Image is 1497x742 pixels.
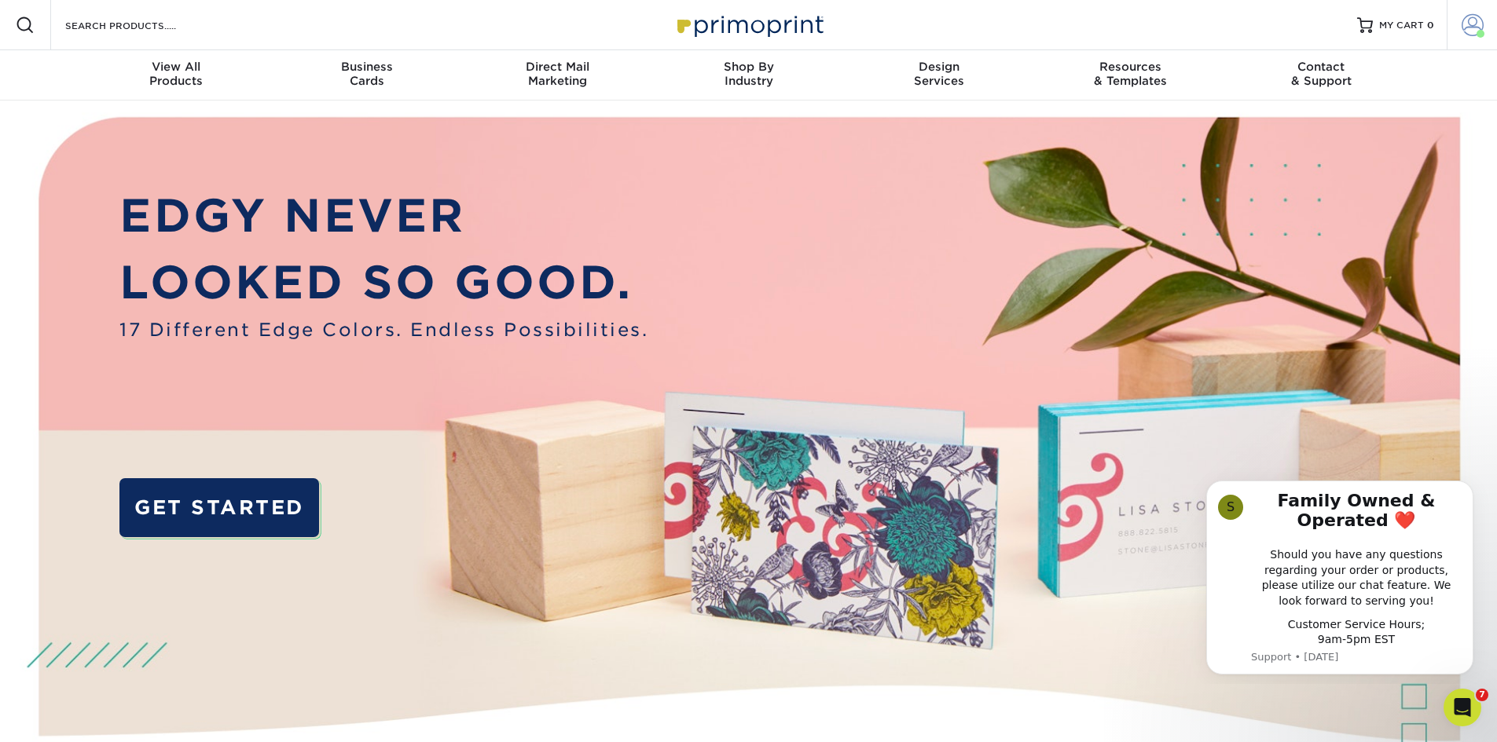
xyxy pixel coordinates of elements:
[462,50,653,101] a: Direct MailMarketing
[271,60,462,74] span: Business
[844,60,1035,88] div: Services
[81,60,272,74] span: View All
[1183,466,1497,684] iframe: Intercom notifications message
[81,60,272,88] div: Products
[119,182,648,250] p: EDGY NEVER
[844,60,1035,74] span: Design
[119,316,648,343] span: 17 Different Edge Colors. Endless Possibilities.
[1379,19,1424,32] span: MY CART
[1035,50,1226,101] a: Resources& Templates
[1226,50,1417,101] a: Contact& Support
[462,60,653,88] div: Marketing
[119,478,318,537] a: GET STARTED
[462,60,653,74] span: Direct Mail
[1444,689,1481,726] iframe: Intercom live chat
[119,249,648,316] p: LOOKED SO GOOD.
[1226,60,1417,74] span: Contact
[271,60,462,88] div: Cards
[1035,60,1226,74] span: Resources
[844,50,1035,101] a: DesignServices
[64,16,217,35] input: SEARCH PRODUCTS.....
[653,50,844,101] a: Shop ByIndustry
[1476,689,1488,701] span: 7
[271,50,462,101] a: BusinessCards
[1427,20,1434,31] span: 0
[81,50,272,101] a: View AllProducts
[1226,60,1417,88] div: & Support
[670,8,827,42] img: Primoprint
[653,60,844,88] div: Industry
[653,60,844,74] span: Shop By
[1035,60,1226,88] div: & Templates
